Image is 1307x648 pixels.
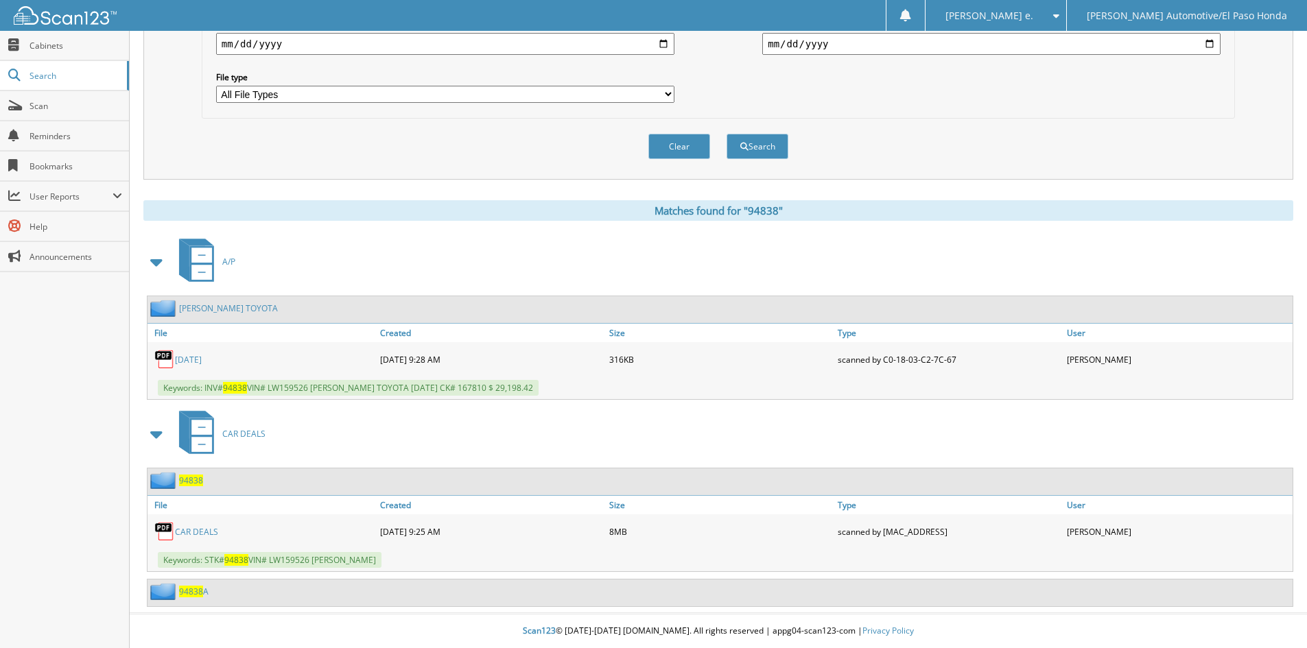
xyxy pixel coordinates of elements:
span: User Reports [30,191,113,202]
div: © [DATE]-[DATE] [DOMAIN_NAME]. All rights reserved | appg04-scan123-com | [130,614,1307,648]
span: Scan [30,100,122,112]
span: Keywords: STK# VIN# LW159526 [PERSON_NAME] [158,552,381,568]
a: 94838 [179,475,203,486]
span: A/P [222,256,235,267]
img: PDF.png [154,521,175,542]
a: File [148,324,377,342]
a: File [148,496,377,514]
a: 94838A [179,586,209,597]
input: start [216,33,674,55]
a: User [1063,496,1293,514]
a: Size [606,496,835,514]
img: scan123-logo-white.svg [14,6,117,25]
div: scanned by [MAC_ADDRESS] [834,518,1063,545]
span: Search [30,70,120,82]
span: 94838 [223,382,247,394]
div: Matches found for "94838" [143,200,1293,221]
span: Keywords: INV# VIN# LW159526 [PERSON_NAME] TOYOTA [DATE] CK# 167810 $ 29,198.42 [158,380,539,396]
a: Created [377,324,606,342]
span: 94838 [179,586,203,597]
iframe: Chat Widget [1238,582,1307,648]
a: Privacy Policy [862,625,914,636]
div: [PERSON_NAME] [1063,518,1293,545]
span: Bookmarks [30,160,122,172]
a: [PERSON_NAME] TOYOTA [179,302,278,314]
a: Type [834,496,1063,514]
label: File type [216,71,674,83]
span: Announcements [30,251,122,263]
span: Cabinets [30,40,122,51]
span: 94838 [224,554,248,566]
a: CAR DEALS [171,407,266,461]
button: Clear [648,134,710,159]
img: PDF.png [154,349,175,370]
div: [DATE] 9:28 AM [377,346,606,373]
div: 316KB [606,346,835,373]
span: [PERSON_NAME] Automotive/El Paso Honda [1087,12,1287,20]
a: Size [606,324,835,342]
a: Created [377,496,606,514]
img: folder2.png [150,472,179,489]
img: folder2.png [150,300,179,317]
a: CAR DEALS [175,526,218,538]
span: CAR DEALS [222,428,266,440]
button: Search [727,134,788,159]
div: 8MB [606,518,835,545]
div: [PERSON_NAME] [1063,346,1293,373]
input: end [762,33,1221,55]
span: Scan123 [523,625,556,636]
img: folder2.png [150,583,179,600]
span: Reminders [30,130,122,142]
span: Help [30,221,122,232]
span: [PERSON_NAME] e. [945,12,1033,20]
a: [DATE] [175,354,202,365]
a: User [1063,324,1293,342]
div: scanned by C0-18-03-C2-7C-67 [834,346,1063,373]
a: A/P [171,235,235,289]
a: Type [834,324,1063,342]
div: [DATE] 9:25 AM [377,518,606,545]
